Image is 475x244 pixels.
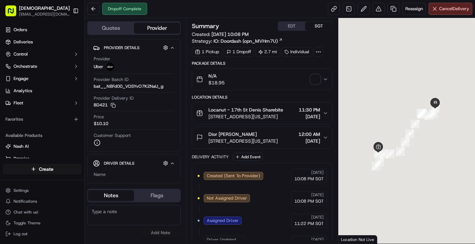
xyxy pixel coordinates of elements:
[106,63,114,71] img: uber-new-logo.jpeg
[233,153,263,161] button: Add Event
[14,220,41,226] span: Toggle Theme
[3,153,82,164] button: Promise
[14,188,29,193] span: Settings
[14,156,29,162] span: Promise
[3,141,82,152] button: Nash AI
[213,38,278,44] span: IO: Doordash (opn_MVHm7U)
[305,22,332,30] button: SGT
[299,106,320,113] span: 11:30 PM
[311,170,324,175] span: [DATE]
[311,192,324,198] span: [DATE]
[5,143,79,149] a: Nash AI
[14,39,33,45] span: Deliveries
[208,73,225,79] span: N/A
[134,190,180,201] button: Flags
[439,6,469,12] span: Cancel Delivery
[88,23,134,34] button: Quotes
[3,218,82,228] button: Toggle Theme
[104,45,139,50] span: Provider Details
[14,100,23,106] span: Fleet
[429,3,472,15] button: CancelDelivery
[405,129,414,138] div: 8
[3,61,82,72] button: Orchestrate
[14,76,28,82] span: Engage
[208,79,225,86] span: $18.95
[3,3,70,19] button: [DEMOGRAPHIC_DATA][EMAIL_ADDRESS][DOMAIN_NAME]
[192,127,332,148] button: Dior [PERSON_NAME][STREET_ADDRESS][US_STATE]12:00 AM[DATE]
[207,218,239,224] span: Assigned Driver
[311,215,324,220] span: [DATE]
[411,120,420,128] div: 9
[429,109,438,118] div: 16
[192,102,332,124] button: Locanut - 17th St Denis Sharebite[STREET_ADDRESS][US_STATE]11:30 PM[DATE]
[94,133,131,139] span: Customer Support
[3,37,82,47] a: Deliveries
[207,195,247,201] span: Not Assigned Driver
[94,56,110,62] span: Provider
[94,102,116,108] button: BD421
[208,113,283,120] span: [STREET_ADDRESS][US_STATE]
[94,95,134,101] span: Provider Delivery ID
[294,221,324,227] span: 11:22 PM SGT
[14,199,37,204] span: Notifications
[94,121,108,127] span: $10.10
[417,109,426,118] div: 10
[379,150,388,159] div: 4
[94,83,163,89] span: bat__N8Fd00_VDSYvO7K2NaU_g
[192,38,283,44] div: Strategy:
[224,47,254,57] div: 1 Dropoff
[39,166,53,172] span: Create
[386,149,394,158] div: 5
[14,88,32,94] span: Analytics
[192,31,249,38] span: Created:
[374,149,383,158] div: 3
[14,231,27,237] span: Log out
[278,22,305,30] button: EDT
[3,130,82,141] div: Available Products
[3,186,82,195] button: Settings
[213,38,283,44] a: IO: Doordash (opn_MVHm7U)
[208,138,278,144] span: [STREET_ADDRESS][US_STATE]
[425,111,433,120] div: 15
[311,237,324,242] span: [DATE]
[19,12,70,17] button: [EMAIL_ADDRESS][DOMAIN_NAME]
[294,176,324,182] span: 10:08 PM SGT
[281,47,312,57] div: Individual
[93,42,175,53] button: Provider Details
[94,171,106,178] span: Name
[298,131,320,138] span: 12:00 AM
[372,162,381,170] div: 1
[14,209,38,215] span: Chat with us!
[3,164,82,175] button: Create
[338,235,377,244] div: Location Not Live
[294,198,324,204] span: 10:08 PM SGT
[3,73,82,84] button: Engage
[375,158,384,166] div: 2
[3,207,82,217] button: Chat with us!
[396,147,405,156] div: 6
[19,5,70,12] button: [DEMOGRAPHIC_DATA]
[211,31,249,37] span: [DATE] 10:08 PM
[192,23,219,29] h3: Summary
[192,47,222,57] div: 1 Pickup
[3,197,82,206] button: Notifications
[192,154,229,160] div: Delivery Activity
[192,68,332,90] button: N/A$18.95
[3,85,82,96] a: Analytics
[88,190,134,201] button: Notes
[3,114,82,125] div: Favorites
[207,237,236,242] span: Driver Updated
[104,161,134,166] span: Driver Details
[94,114,104,120] span: Price
[207,173,260,179] span: Created (Sent To Provider)
[3,229,82,239] button: Log out
[192,95,333,100] div: Location Details
[299,113,320,120] span: [DATE]
[405,6,423,12] span: Reassign
[14,63,37,69] span: Orchestrate
[14,51,28,57] span: Control
[255,47,280,57] div: 2.7 mi
[417,109,426,118] div: 14
[3,98,82,108] button: Fleet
